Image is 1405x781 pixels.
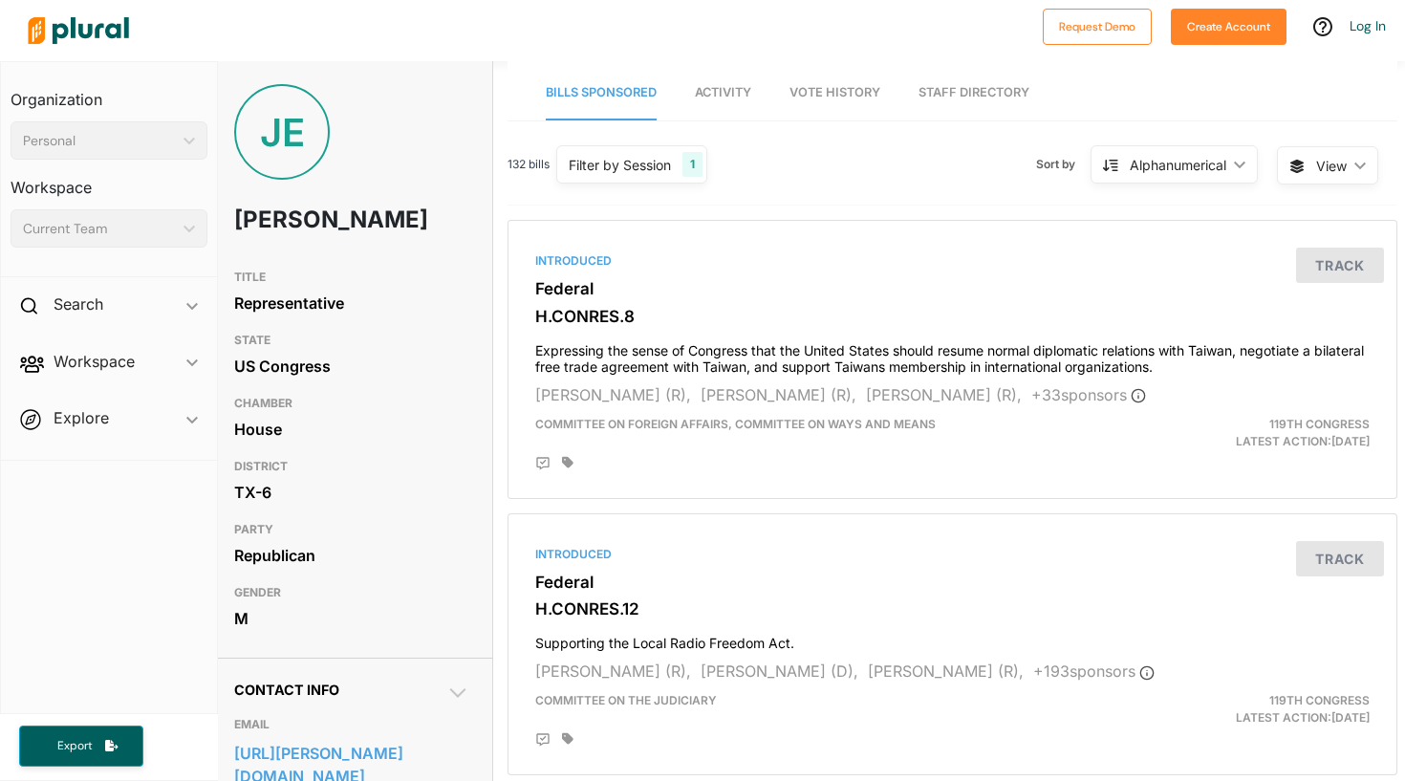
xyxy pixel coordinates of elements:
div: Current Team [23,219,176,239]
div: Latest Action: [DATE] [1096,416,1384,450]
h3: H.CONRES.12 [535,599,1370,618]
h3: H.CONRES.8 [535,307,1370,326]
a: Request Demo [1043,15,1152,35]
button: Track [1296,248,1384,283]
span: + 33 sponsor s [1031,385,1146,404]
span: 119th Congress [1269,693,1370,707]
span: [PERSON_NAME] (R), [535,385,691,404]
button: Export [19,726,143,767]
h3: CHAMBER [234,392,468,415]
div: Add Position Statement [535,732,551,748]
div: M [234,604,468,633]
div: US Congress [234,352,468,380]
a: Vote History [789,66,880,120]
div: Add tags [562,456,573,469]
a: Activity [695,66,751,120]
a: Log In [1350,17,1386,34]
div: House [234,415,468,444]
h3: TITLE [234,266,468,289]
div: 1 [682,152,702,177]
h3: Federal [535,573,1370,592]
div: Introduced [535,546,1370,563]
h3: Federal [535,279,1370,298]
span: 132 bills [508,156,550,173]
span: Sort by [1036,156,1091,173]
button: Request Demo [1043,9,1152,45]
div: Republican [234,541,468,570]
span: Committee on Foreign Affairs, Committee on Ways and Means [535,417,936,431]
span: Committee on the Judiciary [535,693,717,707]
a: Bills Sponsored [546,66,657,120]
h3: Workspace [11,160,207,202]
a: Create Account [1171,15,1286,35]
div: Introduced [535,252,1370,270]
div: Filter by Session [569,155,671,175]
div: JE [234,84,330,180]
span: [PERSON_NAME] (R), [866,385,1022,404]
h4: Supporting the Local Radio Freedom Act. [535,626,1370,652]
div: Latest Action: [DATE] [1096,692,1384,727]
span: 119th Congress [1269,417,1370,431]
span: Export [44,738,105,754]
h3: DISTRICT [234,455,468,478]
button: Create Account [1171,9,1286,45]
div: Alphanumerical [1130,155,1226,175]
span: + 193 sponsor s [1033,662,1155,681]
span: Bills Sponsored [546,85,657,99]
div: Add tags [562,732,573,746]
h3: PARTY [234,518,468,541]
span: Activity [695,85,751,99]
div: Add Position Statement [535,456,551,471]
a: Staff Directory [919,66,1029,120]
h3: GENDER [234,581,468,604]
span: [PERSON_NAME] (R), [701,385,856,404]
span: [PERSON_NAME] (R), [535,662,691,681]
h1: [PERSON_NAME] [234,191,375,249]
span: View [1316,156,1347,176]
h4: Expressing the sense of Congress that the United States should resume normal diplomatic relations... [535,334,1370,376]
h2: Search [54,293,103,315]
h3: Organization [11,72,207,114]
div: Representative [234,289,468,317]
button: Track [1296,541,1384,576]
span: Contact Info [234,682,339,698]
h3: STATE [234,329,468,352]
span: [PERSON_NAME] (R), [868,662,1024,681]
h3: EMAIL [234,713,468,736]
div: Personal [23,131,176,151]
span: [PERSON_NAME] (D), [701,662,858,681]
span: Vote History [789,85,880,99]
div: TX-6 [234,478,468,507]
